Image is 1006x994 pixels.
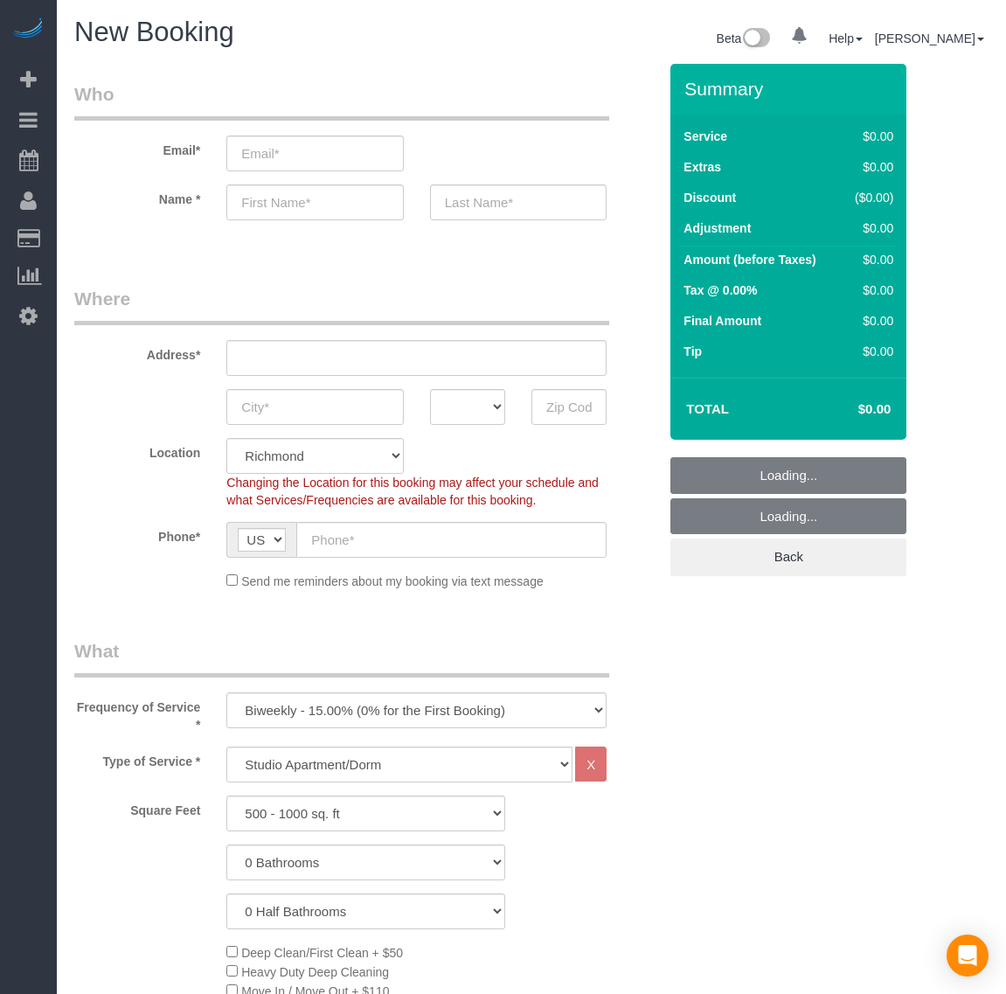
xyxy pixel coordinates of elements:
[61,692,213,733] label: Frequency of Service *
[683,343,702,360] label: Tip
[241,965,389,979] span: Heavy Duty Deep Cleaning
[226,476,598,507] span: Changing the Location for this booking may affect your schedule and what Services/Frequencies are...
[847,312,893,330] div: $0.00
[683,158,721,176] label: Extras
[684,79,898,99] h3: Summary
[10,17,45,42] img: Automaid Logo
[847,158,893,176] div: $0.00
[717,31,771,45] a: Beta
[683,189,736,206] label: Discount
[683,251,815,268] label: Amount (before Taxes)
[74,286,609,325] legend: Where
[61,340,213,364] label: Address*
[847,343,893,360] div: $0.00
[847,189,893,206] div: ($0.00)
[226,136,403,171] input: Email*
[61,438,213,462] label: Location
[74,81,609,121] legend: Who
[847,128,893,145] div: $0.00
[241,946,403,960] span: Deep Clean/First Clean + $50
[296,522,607,558] input: Phone*
[686,401,729,416] strong: Total
[741,28,770,51] img: New interface
[806,402,891,417] h4: $0.00
[683,128,727,145] label: Service
[74,17,234,47] span: New Booking
[683,282,757,299] label: Tax @ 0.00%
[947,935,989,977] div: Open Intercom Messenger
[531,389,607,425] input: Zip Code*
[226,184,403,220] input: First Name*
[430,184,607,220] input: Last Name*
[829,31,863,45] a: Help
[847,251,893,268] div: $0.00
[241,574,544,588] span: Send me reminders about my booking via text message
[847,282,893,299] div: $0.00
[847,219,893,237] div: $0.00
[683,219,751,237] label: Adjustment
[61,747,213,770] label: Type of Service *
[670,539,906,575] a: Back
[61,522,213,546] label: Phone*
[61,136,213,159] label: Email*
[61,796,213,819] label: Square Feet
[226,389,403,425] input: City*
[61,184,213,208] label: Name *
[74,638,609,678] legend: What
[683,312,761,330] label: Final Amount
[875,31,984,45] a: [PERSON_NAME]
